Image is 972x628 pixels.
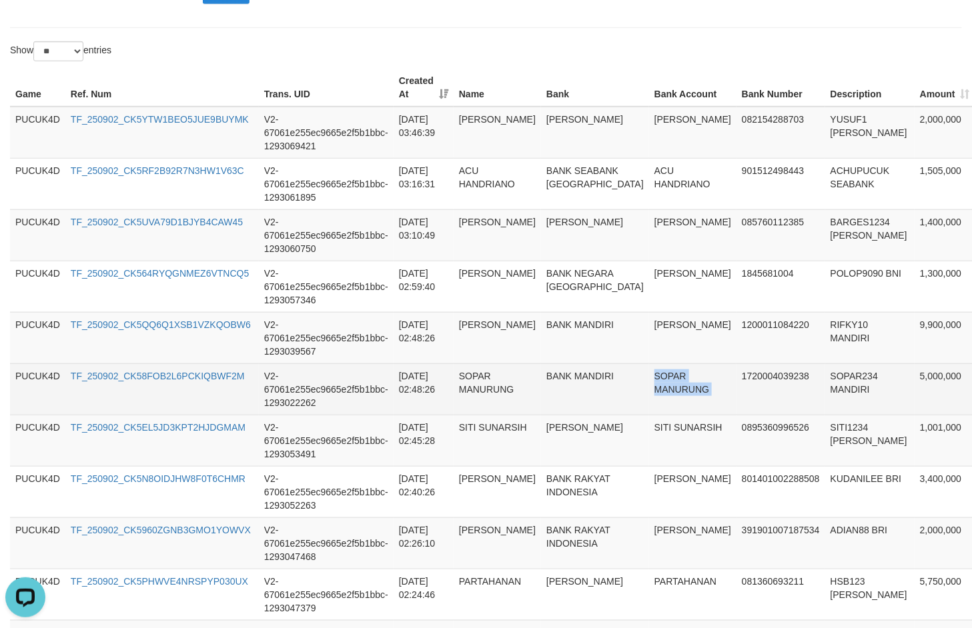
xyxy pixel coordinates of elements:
[649,517,737,569] td: [PERSON_NAME]
[10,69,65,107] th: Game
[259,569,394,620] td: V2-67061e255ec9665e2f5b1bbc-1293047379
[394,69,454,107] th: Created At: activate to sort column ascending
[649,466,737,517] td: [PERSON_NAME]
[454,107,541,159] td: [PERSON_NAME]
[649,312,737,363] td: [PERSON_NAME]
[541,312,649,363] td: BANK MANDIRI
[825,209,915,261] td: BARGES1234 [PERSON_NAME]
[737,261,825,312] td: 1845681004
[737,569,825,620] td: 081360693211
[454,261,541,312] td: [PERSON_NAME]
[454,569,541,620] td: PARTAHANAN
[825,158,915,209] td: ACHUPUCUK SEABANK
[394,261,454,312] td: [DATE] 02:59:40
[541,569,649,620] td: [PERSON_NAME]
[454,158,541,209] td: ACU HANDRIANO
[825,261,915,312] td: POLOP9090 BNI
[737,209,825,261] td: 085760112385
[71,319,251,330] a: TF_250902_CK5QQ6Q1XSB1VZKQOBW6
[541,466,649,517] td: BANK RAKYAT INDONESIA
[71,576,248,587] a: TF_250902_CK5PHWVE4NRSPYP030UX
[394,209,454,261] td: [DATE] 03:10:49
[33,41,83,61] select: Showentries
[394,363,454,415] td: [DATE] 02:48:26
[10,107,65,159] td: PUCUK4D
[737,107,825,159] td: 082154288703
[541,363,649,415] td: BANK MANDIRI
[259,363,394,415] td: V2-67061e255ec9665e2f5b1bbc-1293022262
[649,209,737,261] td: [PERSON_NAME]
[649,569,737,620] td: PARTAHANAN
[825,415,915,466] td: SITI1234 [PERSON_NAME]
[825,363,915,415] td: SOPAR234 MANDIRI
[394,569,454,620] td: [DATE] 02:24:46
[71,371,245,381] a: TF_250902_CK58FOB2L6PCKIQBWF2M
[5,5,45,45] button: Open LiveChat chat widget
[541,158,649,209] td: BANK SEABANK [GEOGRAPHIC_DATA]
[454,466,541,517] td: [PERSON_NAME]
[10,415,65,466] td: PUCUK4D
[454,363,541,415] td: SOPAR MANURUNG
[541,517,649,569] td: BANK RAKYAT INDONESIA
[10,312,65,363] td: PUCUK4D
[10,569,65,620] td: PUCUK4D
[71,217,243,227] a: TF_250902_CK5UVA79D1BJYB4CAW45
[71,268,249,279] a: TF_250902_CK564RYQGNMEZ6VTNCQ5
[10,363,65,415] td: PUCUK4D
[394,415,454,466] td: [DATE] 02:45:28
[71,114,249,125] a: TF_250902_CK5YTW1BEO5JUE9BUYMK
[649,158,737,209] td: ACU HANDRIANO
[394,517,454,569] td: [DATE] 02:26:10
[649,363,737,415] td: SOPAR MANURUNG
[737,517,825,569] td: 391901007187534
[10,41,111,61] label: Show entries
[394,107,454,159] td: [DATE] 03:46:39
[259,312,394,363] td: V2-67061e255ec9665e2f5b1bbc-1293039567
[10,209,65,261] td: PUCUK4D
[259,209,394,261] td: V2-67061e255ec9665e2f5b1bbc-1293060750
[825,466,915,517] td: KUDANILEE BRI
[65,69,259,107] th: Ref. Num
[454,517,541,569] td: [PERSON_NAME]
[454,415,541,466] td: SITI SUNARSIH
[10,517,65,569] td: PUCUK4D
[541,415,649,466] td: [PERSON_NAME]
[825,569,915,620] td: HSB123 [PERSON_NAME]
[737,363,825,415] td: 1720004039238
[394,466,454,517] td: [DATE] 02:40:26
[259,466,394,517] td: V2-67061e255ec9665e2f5b1bbc-1293052263
[259,107,394,159] td: V2-67061e255ec9665e2f5b1bbc-1293069421
[10,158,65,209] td: PUCUK4D
[541,107,649,159] td: [PERSON_NAME]
[649,261,737,312] td: [PERSON_NAME]
[259,158,394,209] td: V2-67061e255ec9665e2f5b1bbc-1293061895
[541,261,649,312] td: BANK NEGARA [GEOGRAPHIC_DATA]
[737,69,825,107] th: Bank Number
[649,415,737,466] td: SITI SUNARSIH
[737,312,825,363] td: 1200011084220
[454,69,541,107] th: Name
[541,209,649,261] td: [PERSON_NAME]
[454,312,541,363] td: [PERSON_NAME]
[541,69,649,107] th: Bank
[737,415,825,466] td: 0895360996526
[825,107,915,159] td: YUSUF1 [PERSON_NAME]
[394,312,454,363] td: [DATE] 02:48:26
[10,466,65,517] td: PUCUK4D
[259,69,394,107] th: Trans. UID
[259,415,394,466] td: V2-67061e255ec9665e2f5b1bbc-1293053491
[394,158,454,209] td: [DATE] 03:16:31
[737,466,825,517] td: 801401002288508
[259,517,394,569] td: V2-67061e255ec9665e2f5b1bbc-1293047468
[649,107,737,159] td: [PERSON_NAME]
[259,261,394,312] td: V2-67061e255ec9665e2f5b1bbc-1293057346
[71,473,246,484] a: TF_250902_CK5N8OIDJHW8F0T6CHMR
[825,312,915,363] td: RIFKY10 MANDIRI
[825,69,915,107] th: Description
[71,165,244,176] a: TF_250902_CK5RF2B92R7N3HW1V63C
[737,158,825,209] td: 901512498443
[825,517,915,569] td: ADIAN88 BRI
[10,261,65,312] td: PUCUK4D
[649,69,737,107] th: Bank Account
[71,422,246,433] a: TF_250902_CK5EL5JD3KPT2HJDGMAM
